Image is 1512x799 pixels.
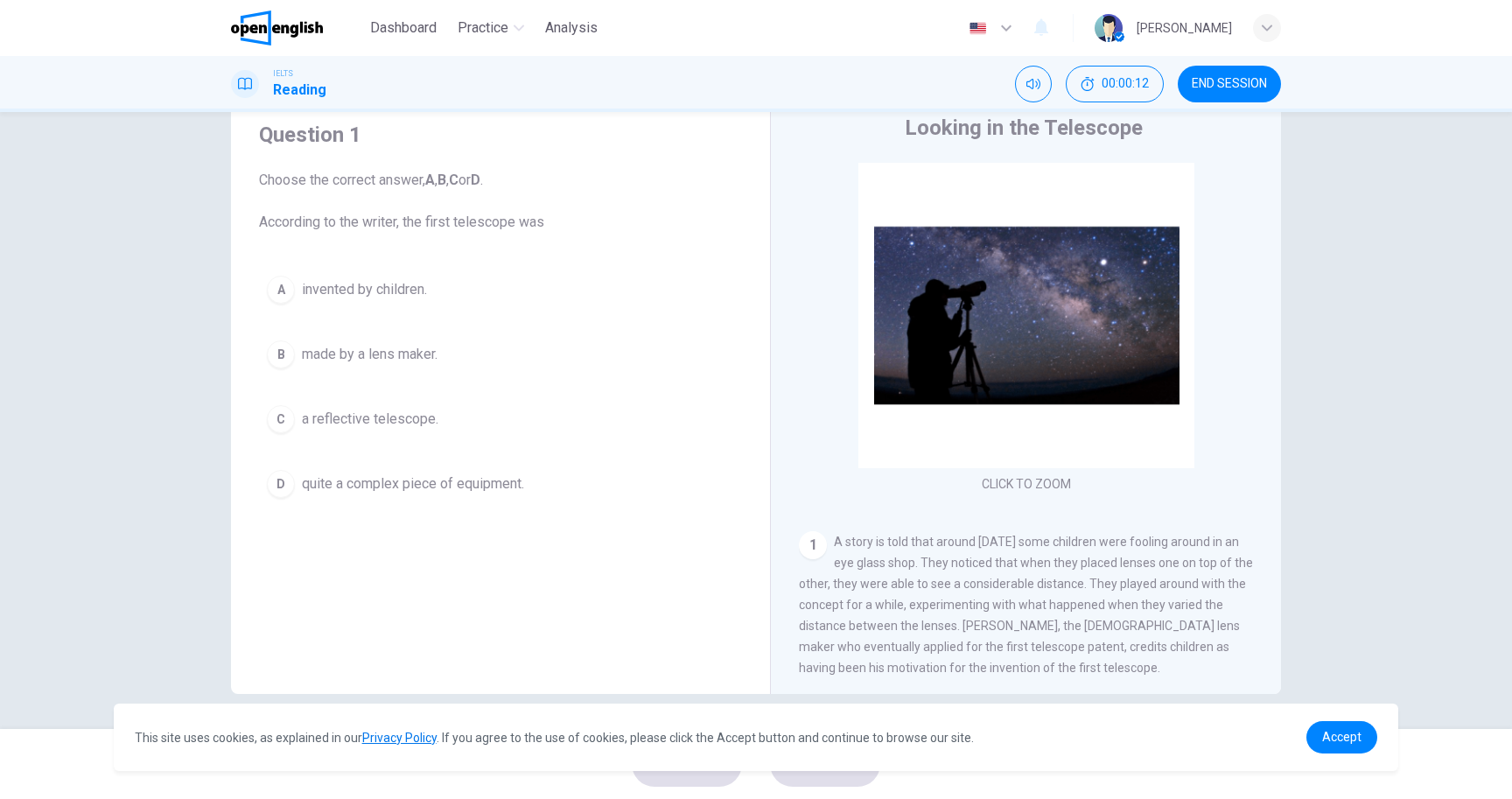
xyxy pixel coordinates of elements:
b: A [425,172,435,188]
a: dismiss cookie message [1306,721,1377,753]
button: Dashboard [363,12,444,44]
span: Dashboard [370,18,437,39]
span: IELTS [273,67,293,80]
button: Ca reflective telescope. [259,397,742,441]
button: 00:00:12 [1066,66,1164,102]
div: A [267,276,295,304]
span: a reflective telescope. [302,409,438,430]
h1: Reading [273,80,326,101]
a: OpenEnglish logo [231,11,363,46]
h4: Question 1 [259,121,742,149]
img: en [967,22,989,35]
div: C [267,405,295,433]
span: Analysis [545,18,598,39]
span: END SESSION [1192,77,1267,91]
span: Choose the correct answer, , , or . According to the writer, the first telescope was [259,170,742,233]
img: Profile picture [1095,14,1123,42]
h4: Looking in the Telescope [905,114,1143,142]
img: OpenEnglish logo [231,11,323,46]
span: Practice [458,18,508,39]
div: cookieconsent [114,704,1399,771]
button: Click to Zoom [950,309,1102,351]
button: Practice [451,12,531,44]
button: Bmade by a lens maker. [259,333,742,376]
b: C [449,172,458,188]
b: D [471,172,480,188]
button: Dquite a complex piece of equipment. [259,462,742,506]
span: Accept [1322,730,1361,744]
div: B [267,340,295,368]
span: A story is told that around [DATE] some children were fooling around in an eye glass shop. They n... [799,535,1253,675]
b: B [437,172,446,188]
div: [PERSON_NAME] [1137,18,1232,39]
div: D [267,470,295,498]
span: quite a complex piece of equipment. [302,473,524,494]
button: END SESSION [1178,66,1281,102]
span: 00:00:12 [1102,77,1149,91]
div: Hide [1066,66,1164,102]
span: invented by children. [302,279,427,300]
button: Analysis [538,12,605,44]
div: 1 [799,531,827,559]
a: Privacy Policy [362,731,437,745]
span: This site uses cookies, as explained in our . If you agree to the use of cookies, please click th... [135,731,974,745]
button: Ainvented by children. [259,268,742,312]
span: made by a lens maker. [302,344,437,365]
div: Mute [1015,66,1052,102]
